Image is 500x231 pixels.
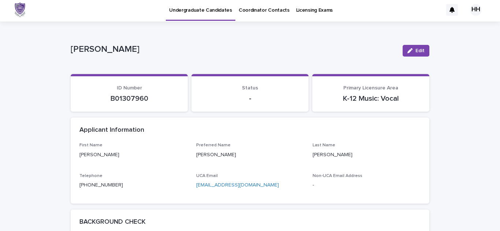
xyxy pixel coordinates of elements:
[79,174,102,178] span: Telephone
[196,174,218,178] span: UCA Email
[313,151,421,159] p: [PERSON_NAME]
[343,85,398,91] span: Primary Licensure Area
[200,94,300,103] p: -
[313,143,335,147] span: Last Name
[79,151,187,159] p: [PERSON_NAME]
[470,4,482,16] div: HH
[403,45,429,57] button: Edit
[79,94,179,103] p: B01307960
[196,143,231,147] span: Preferred Name
[117,85,142,91] span: ID Number
[15,3,25,17] img: x6gApCqSSRW4kcS938hP
[242,85,258,91] span: Status
[313,181,421,189] p: -
[196,182,279,188] a: [EMAIL_ADDRESS][DOMAIN_NAME]
[71,44,397,55] p: [PERSON_NAME]
[196,151,304,159] p: [PERSON_NAME]
[79,182,123,188] a: [PHONE_NUMBER]
[79,218,146,226] h2: BACKGROUND CHECK
[79,126,144,134] h2: Applicant Information
[79,143,102,147] span: First Name
[415,48,425,53] span: Edit
[313,174,362,178] span: Non-UCA Email Address
[321,94,421,103] p: K-12 Music: Vocal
